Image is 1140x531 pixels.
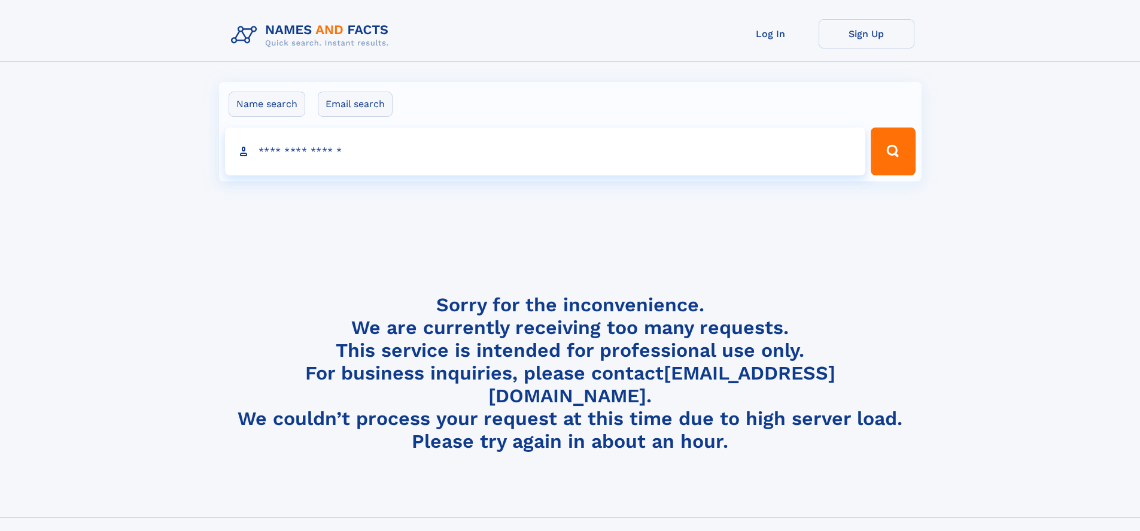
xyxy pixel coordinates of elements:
[819,19,914,48] a: Sign Up
[871,128,915,175] button: Search Button
[226,19,399,51] img: Logo Names and Facts
[488,362,835,407] a: [EMAIL_ADDRESS][DOMAIN_NAME]
[723,19,819,48] a: Log In
[225,128,866,175] input: search input
[229,92,305,117] label: Name search
[318,92,393,117] label: Email search
[226,293,914,453] h4: Sorry for the inconvenience. We are currently receiving too many requests. This service is intend...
